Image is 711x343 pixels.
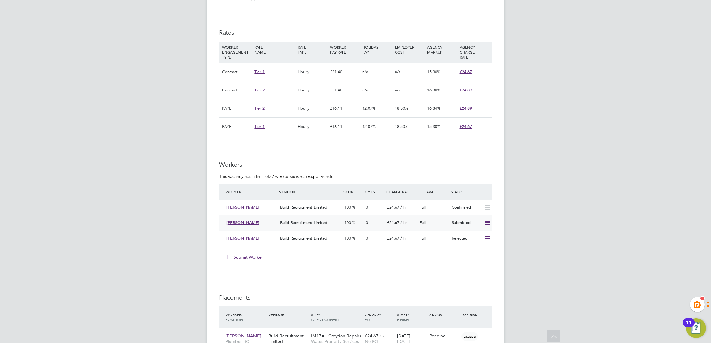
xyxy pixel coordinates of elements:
span: n/a [362,87,368,93]
div: Submitted [449,218,481,228]
span: 16.30% [427,87,440,93]
div: £16.11 [329,118,361,136]
span: Full [419,235,426,241]
div: AGENCY CHARGE RATE [458,42,490,63]
div: EMPLOYER COST [393,42,426,58]
div: £21.40 [329,63,361,81]
div: Score [342,186,363,197]
div: HOLIDAY PAY [361,42,393,58]
span: £24.67 [387,235,399,241]
span: Build Recruitment Limited [280,235,327,241]
div: Contract [221,81,253,99]
a: [PERSON_NAME]Plumber BCBuild Recruitment LimitedIM17A - Croydon RepairsWates Property Services Lt... [224,330,492,335]
div: Status [428,309,460,320]
span: / hr [400,235,407,241]
span: 100 [344,220,351,225]
span: Tier 2 [254,106,265,111]
span: £24.89 [460,87,472,93]
span: Full [419,220,426,225]
span: [PERSON_NAME] [226,220,259,225]
span: £24.67 [387,204,399,210]
div: Pending [429,333,458,339]
div: Contract [221,63,253,81]
span: / Client Config [311,312,339,322]
div: Confirmed [449,202,481,213]
div: £21.40 [329,81,361,99]
span: 0 [366,235,368,241]
span: Tier 1 [254,69,265,74]
span: £24.67 [460,124,472,129]
span: / Finish [397,312,409,322]
span: IM17A - Croydon Repairs [311,333,361,339]
h3: Workers [219,161,492,169]
span: / hr [380,334,385,338]
h3: Placements [219,293,492,301]
span: £24.67 [365,333,378,339]
span: 16.34% [427,106,440,111]
div: Avail [417,186,449,197]
div: PAYE [221,118,253,136]
span: Tier 1 [254,124,265,129]
div: Vendor [278,186,342,197]
span: 12.07% [362,106,376,111]
div: Hourly [296,99,329,117]
div: Hourly [296,118,329,136]
span: £24.89 [460,106,472,111]
span: 100 [344,235,351,241]
span: 0 [366,220,368,225]
div: Cmts [363,186,385,197]
span: 100 [344,204,351,210]
div: Hourly [296,81,329,99]
span: 18.50% [395,124,408,129]
span: 18.50% [395,106,408,111]
span: Build Recruitment Limited [280,220,327,225]
span: / hr [400,220,407,225]
div: RATE NAME [253,42,296,58]
span: 15.30% [427,69,440,74]
span: Tier 2 [254,87,265,93]
div: Start [396,309,428,325]
div: Rejected [449,233,481,244]
div: Site [310,309,363,325]
div: Worker [224,186,278,197]
div: Hourly [296,63,329,81]
div: Charge Rate [385,186,417,197]
div: Status [449,186,492,197]
div: Charge [363,309,396,325]
span: / hr [400,204,407,210]
div: WORKER ENGAGEMENT TYPE [221,42,253,63]
span: / PO [365,312,381,322]
span: £24.67 [460,69,472,74]
span: 12.07% [362,124,376,129]
button: Open Resource Center, 11 new notifications [686,318,706,338]
span: / Position [226,312,243,322]
span: Build Recruitment Limited [280,204,327,210]
span: Disabled [461,332,478,341]
span: n/a [395,87,401,93]
span: [PERSON_NAME] [226,333,261,339]
div: RATE TYPE [296,42,329,58]
span: [PERSON_NAME] [226,204,259,210]
div: AGENCY MARKUP [426,42,458,58]
div: Vendor [267,309,310,320]
div: £16.11 [329,99,361,117]
div: Worker [224,309,267,325]
div: PAYE [221,99,253,117]
h3: Rates [219,29,492,37]
span: Full [419,204,426,210]
em: 27 worker submissions [269,174,313,179]
span: £24.67 [387,220,399,225]
div: WORKER PAY RATE [329,42,361,58]
div: 11 [686,323,691,331]
p: This vacancy has a limit of per vendor. [219,174,492,179]
div: IR35 Risk [460,309,481,320]
span: n/a [362,69,368,74]
button: Submit Worker [221,252,268,262]
span: 15.30% [427,124,440,129]
span: n/a [395,69,401,74]
span: 0 [366,204,368,210]
span: [PERSON_NAME] [226,235,259,241]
